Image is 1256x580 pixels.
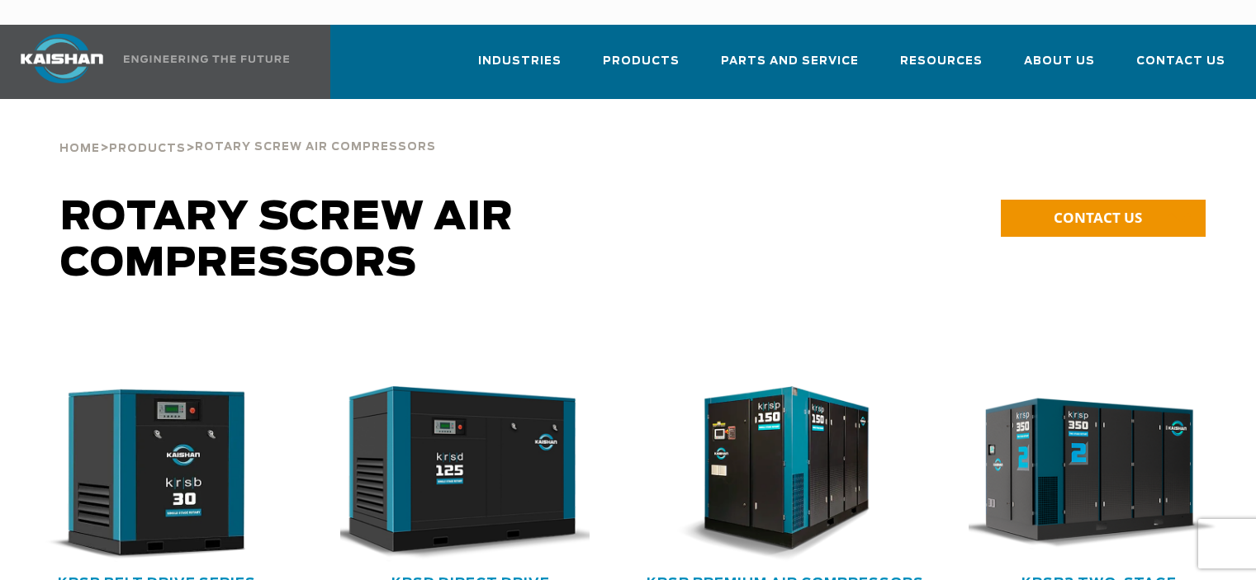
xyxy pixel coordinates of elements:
[59,144,100,154] span: Home
[642,386,904,562] img: krsp150
[721,40,859,96] a: Parts and Service
[1054,208,1142,227] span: CONTACT US
[1024,52,1095,71] span: About Us
[124,55,289,63] img: Engineering the future
[340,386,601,562] div: krsd125
[1024,40,1095,96] a: About Us
[478,52,562,71] span: Industries
[900,40,983,96] a: Resources
[109,140,186,155] a: Products
[328,386,590,562] img: krsd125
[900,52,983,71] span: Resources
[721,52,859,71] span: Parts and Service
[195,142,436,153] span: Rotary Screw Air Compressors
[969,386,1230,562] div: krsp350
[59,140,100,155] a: Home
[59,99,436,162] div: > >
[1001,200,1206,237] a: CONTACT US
[14,386,276,562] img: krsb30
[60,198,514,284] span: Rotary Screw Air Compressors
[26,386,287,562] div: krsb30
[956,386,1218,562] img: krsp350
[109,144,186,154] span: Products
[1136,40,1225,96] a: Contact Us
[655,386,916,562] div: krsp150
[603,52,680,71] span: Products
[1136,52,1225,71] span: Contact Us
[603,40,680,96] a: Products
[478,40,562,96] a: Industries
